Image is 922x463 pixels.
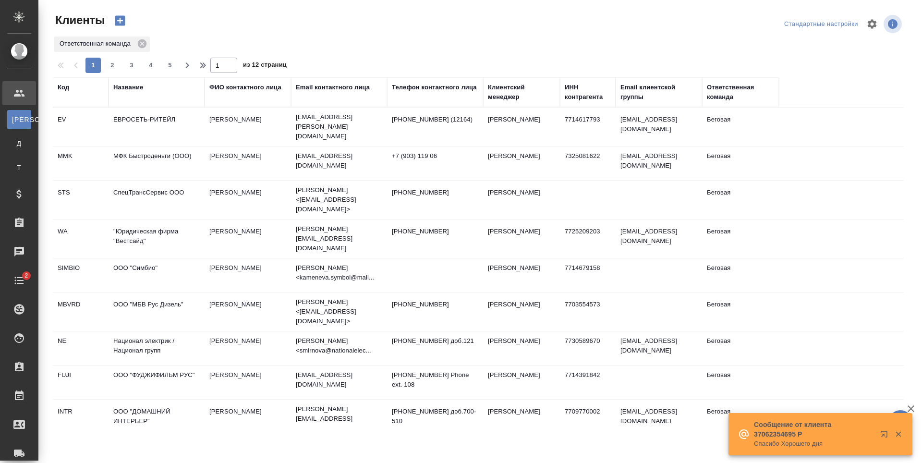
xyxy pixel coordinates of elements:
td: Беговая [702,222,779,256]
td: Национал электрик / Национал групп [109,331,205,365]
p: [PERSON_NAME] <smirnova@nationalelec... [296,336,382,355]
button: Закрыть [888,430,908,439]
button: Открыть в новой вкладке [874,425,898,448]
button: 5 [162,58,178,73]
td: MBVRD [53,295,109,329]
td: [PERSON_NAME] [483,402,560,436]
td: [PERSON_NAME] [205,110,291,144]
span: Посмотреть информацию [884,15,904,33]
div: ФИО контактного лица [209,83,281,92]
td: ООО "ДОМАШНИЙ ИНТЕРЬЕР" [109,402,205,436]
td: [PERSON_NAME] [205,222,291,256]
span: 5 [162,61,178,70]
td: 7730589670 [560,331,616,365]
div: Название [113,83,143,92]
td: [PERSON_NAME] [205,402,291,436]
span: 3 [124,61,139,70]
td: Беговая [702,366,779,399]
td: ЕВРОСЕТЬ-РИТЕЙЛ [109,110,205,144]
a: Д [7,134,31,153]
td: Беговая [702,331,779,365]
div: Ответственная команда [54,37,150,52]
td: 7725209203 [560,222,616,256]
td: Беговая [702,258,779,292]
td: EV [53,110,109,144]
td: [EMAIL_ADDRESS][DOMAIN_NAME] [616,110,702,144]
button: 2 [105,58,120,73]
p: Ответственная команда [60,39,134,49]
td: "Юридическая фирма "Вестсайд" [109,222,205,256]
td: 7325081622 [560,146,616,180]
td: [EMAIL_ADDRESS][DOMAIN_NAME] [616,146,702,180]
div: Код [58,83,69,92]
td: 7703554573 [560,295,616,329]
td: [PERSON_NAME] [483,331,560,365]
span: Настроить таблицу [861,12,884,36]
td: [PERSON_NAME] [205,295,291,329]
td: MMK [53,146,109,180]
p: [PHONE_NUMBER] Phone ext. 108 [392,370,478,390]
td: [EMAIL_ADDRESS][DOMAIN_NAME] [616,331,702,365]
td: INTR [53,402,109,436]
p: [EMAIL_ADDRESS][PERSON_NAME][DOMAIN_NAME] [296,112,382,141]
td: [PERSON_NAME] [483,222,560,256]
a: 2 [2,268,36,292]
td: Беговая [702,295,779,329]
td: [PERSON_NAME] [205,331,291,365]
td: STS [53,183,109,217]
td: [PERSON_NAME] [483,366,560,399]
a: [PERSON_NAME] [7,110,31,129]
td: [PERSON_NAME] [205,146,291,180]
p: [EMAIL_ADDRESS][DOMAIN_NAME] [296,151,382,171]
td: WA [53,222,109,256]
td: [EMAIL_ADDRESS][DOMAIN_NAME] [616,402,702,436]
span: Т [12,163,26,172]
button: 🙏 [888,410,912,434]
p: [PERSON_NAME] <[EMAIL_ADDRESS][DOMAIN_NAME]> [296,297,382,326]
p: [PERSON_NAME][EMAIL_ADDRESS][DOMAIN_NAME] [296,404,382,433]
p: Спасибо Хорошего дня [754,439,874,449]
td: [PERSON_NAME] [205,366,291,399]
td: [PERSON_NAME] [205,258,291,292]
button: 3 [124,58,139,73]
td: ООО "Симбио" [109,258,205,292]
td: SIMBIO [53,258,109,292]
span: Клиенты [53,12,105,28]
td: Беговая [702,183,779,217]
td: Беговая [702,110,779,144]
p: [PHONE_NUMBER] [392,227,478,236]
td: 7709770002 [560,402,616,436]
span: Д [12,139,26,148]
td: СпецТрансСервис ООО [109,183,205,217]
p: +7 (903) 119 06 [392,151,478,161]
p: [PERSON_NAME] <[EMAIL_ADDRESS][DOMAIN_NAME]> [296,185,382,214]
td: 7714391842 [560,366,616,399]
p: [PERSON_NAME] <kameneva.symbol@mail... [296,263,382,282]
p: [PHONE_NUMBER] [392,188,478,197]
span: 4 [143,61,158,70]
a: Т [7,158,31,177]
td: [PERSON_NAME] [483,110,560,144]
div: Клиентский менеджер [488,83,555,102]
p: [EMAIL_ADDRESS][DOMAIN_NAME] [296,370,382,390]
td: [PERSON_NAME] [483,258,560,292]
span: 2 [105,61,120,70]
div: Email клиентской группы [620,83,697,102]
td: Беговая [702,146,779,180]
td: МФК Быстроденьги (ООО) [109,146,205,180]
td: [PERSON_NAME] [483,146,560,180]
p: [PERSON_NAME][EMAIL_ADDRESS][DOMAIN_NAME] [296,224,382,253]
p: [PHONE_NUMBER] [392,300,478,309]
div: Email контактного лица [296,83,370,92]
td: ООО "МБВ Рус Дизель" [109,295,205,329]
td: ООО "ФУДЖИФИЛЬМ РУС" [109,366,205,399]
td: [EMAIL_ADDRESS][DOMAIN_NAME] [616,222,702,256]
td: 7714679158 [560,258,616,292]
span: из 12 страниц [243,59,287,73]
td: 7714617793 [560,110,616,144]
td: [PERSON_NAME] [483,295,560,329]
button: 4 [143,58,158,73]
div: Телефон контактного лица [392,83,477,92]
p: [PHONE_NUMBER] (12164) [392,115,478,124]
div: Ответственная команда [707,83,774,102]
